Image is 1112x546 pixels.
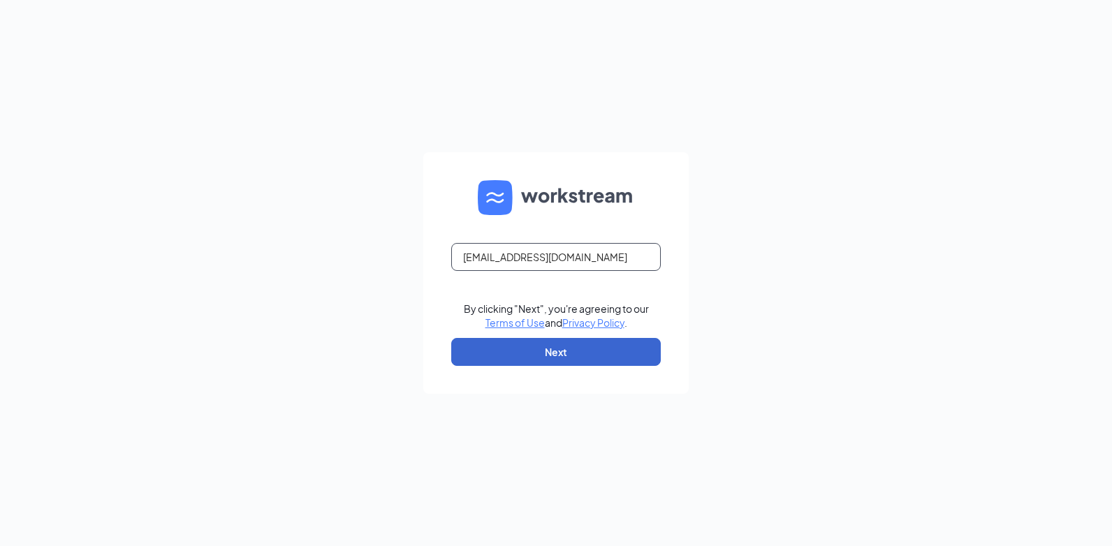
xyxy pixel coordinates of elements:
button: Next [451,338,661,366]
input: Email [451,243,661,271]
div: By clicking "Next", you're agreeing to our and . [464,302,649,330]
a: Terms of Use [485,316,545,329]
a: Privacy Policy [562,316,624,329]
img: WS logo and Workstream text [478,180,634,215]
